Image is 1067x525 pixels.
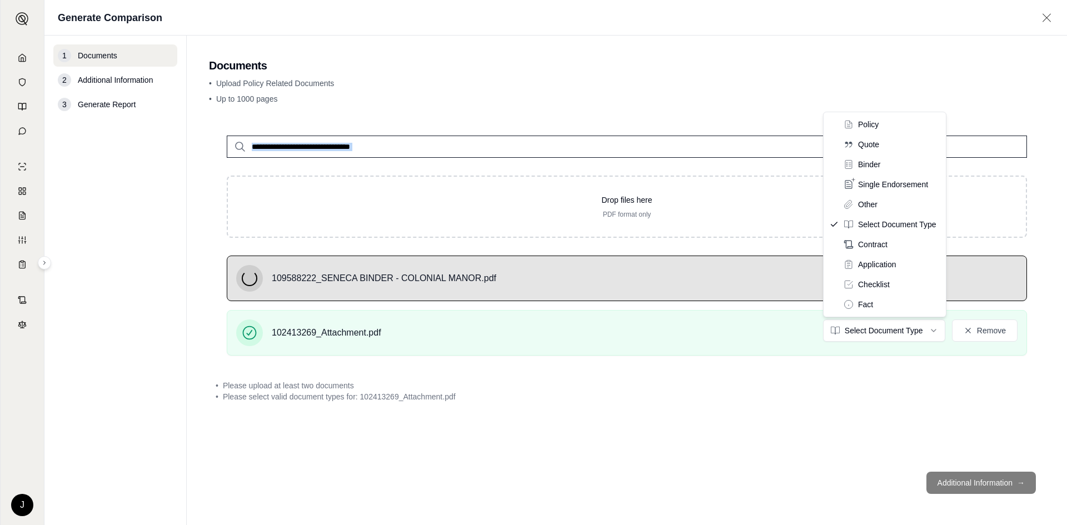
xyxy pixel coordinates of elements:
[858,239,887,250] span: Contract
[858,219,936,230] span: Select Document Type
[858,299,873,310] span: Fact
[858,159,880,170] span: Binder
[858,119,879,130] span: Policy
[858,259,896,270] span: Application
[858,199,877,210] span: Other
[858,139,879,150] span: Quote
[858,179,928,190] span: Single Endorsement
[858,279,890,290] span: Checklist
